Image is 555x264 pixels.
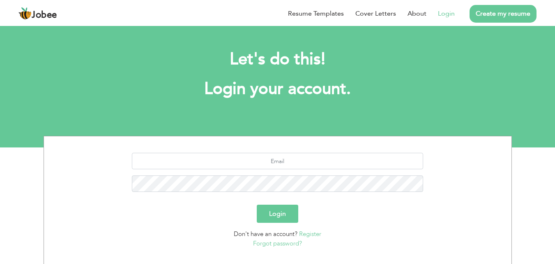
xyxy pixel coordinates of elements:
[438,9,455,19] a: Login
[355,9,396,19] a: Cover Letters
[470,5,537,23] a: Create my resume
[253,239,302,248] a: Forgot password?
[56,49,500,70] h2: Let's do this!
[234,230,297,238] span: Don't have an account?
[288,9,344,19] a: Resume Templates
[18,7,32,20] img: jobee.io
[56,78,500,100] h1: Login your account.
[132,153,423,169] input: Email
[32,11,57,20] span: Jobee
[408,9,426,19] a: About
[257,205,298,223] button: Login
[299,230,321,238] a: Register
[18,7,57,20] a: Jobee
